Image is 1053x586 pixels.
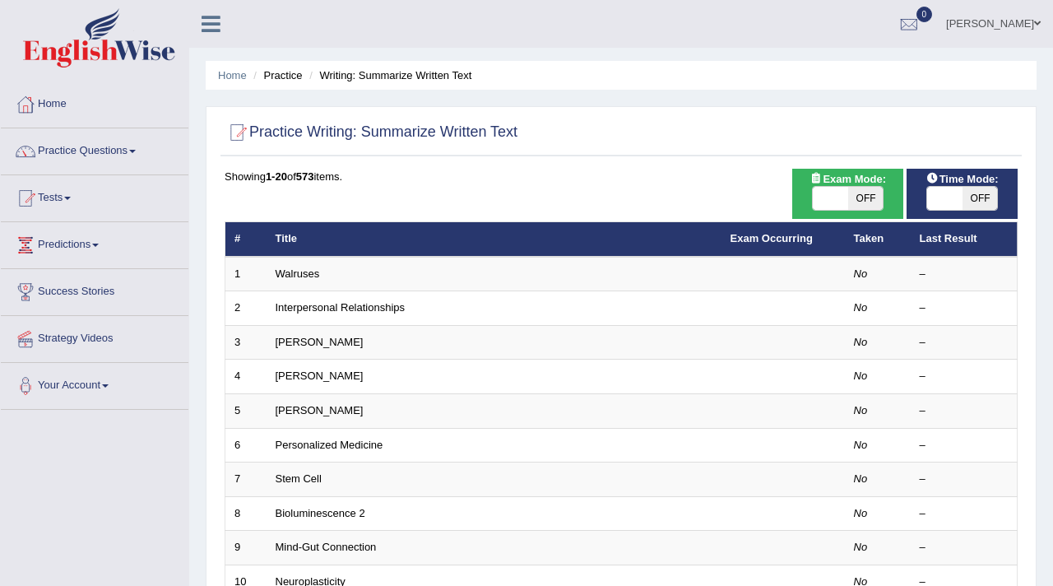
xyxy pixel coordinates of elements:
[854,267,868,280] em: No
[1,128,188,170] a: Practice Questions
[276,336,364,348] a: [PERSON_NAME]
[276,267,320,280] a: Walruses
[276,472,322,485] a: Stem Cell
[1,316,188,357] a: Strategy Videos
[911,222,1018,257] th: Last Result
[296,170,314,183] b: 573
[1,222,188,263] a: Predictions
[854,541,868,553] em: No
[276,541,377,553] a: Mind-Gut Connection
[218,69,247,81] a: Home
[854,507,868,519] em: No
[1,269,188,310] a: Success Stories
[225,360,267,394] td: 4
[854,301,868,314] em: No
[225,257,267,291] td: 1
[267,222,721,257] th: Title
[920,170,1005,188] span: Time Mode:
[1,81,188,123] a: Home
[792,169,903,219] div: Show exams occurring in exams
[920,403,1009,419] div: –
[848,187,884,210] span: OFF
[920,300,1009,316] div: –
[803,170,892,188] span: Exam Mode:
[854,472,868,485] em: No
[225,394,267,429] td: 5
[225,325,267,360] td: 3
[854,336,868,348] em: No
[276,507,365,519] a: Bioluminescence 2
[854,404,868,416] em: No
[1,363,188,404] a: Your Account
[225,169,1018,184] div: Showing of items.
[920,335,1009,351] div: –
[731,232,813,244] a: Exam Occurring
[920,540,1009,556] div: –
[225,496,267,531] td: 8
[276,370,364,382] a: [PERSON_NAME]
[225,222,267,257] th: #
[854,370,868,382] em: No
[920,267,1009,282] div: –
[1,175,188,216] a: Tests
[305,67,471,83] li: Writing: Summarize Written Text
[225,428,267,463] td: 6
[276,301,406,314] a: Interpersonal Relationships
[920,472,1009,487] div: –
[920,506,1009,522] div: –
[276,439,383,451] a: Personalized Medicine
[249,67,302,83] li: Practice
[266,170,287,183] b: 1-20
[916,7,933,22] span: 0
[845,222,911,257] th: Taken
[225,531,267,565] td: 9
[920,369,1009,384] div: –
[963,187,998,210] span: OFF
[854,439,868,451] em: No
[225,120,517,145] h2: Practice Writing: Summarize Written Text
[225,463,267,497] td: 7
[920,438,1009,453] div: –
[225,291,267,326] td: 2
[276,404,364,416] a: [PERSON_NAME]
